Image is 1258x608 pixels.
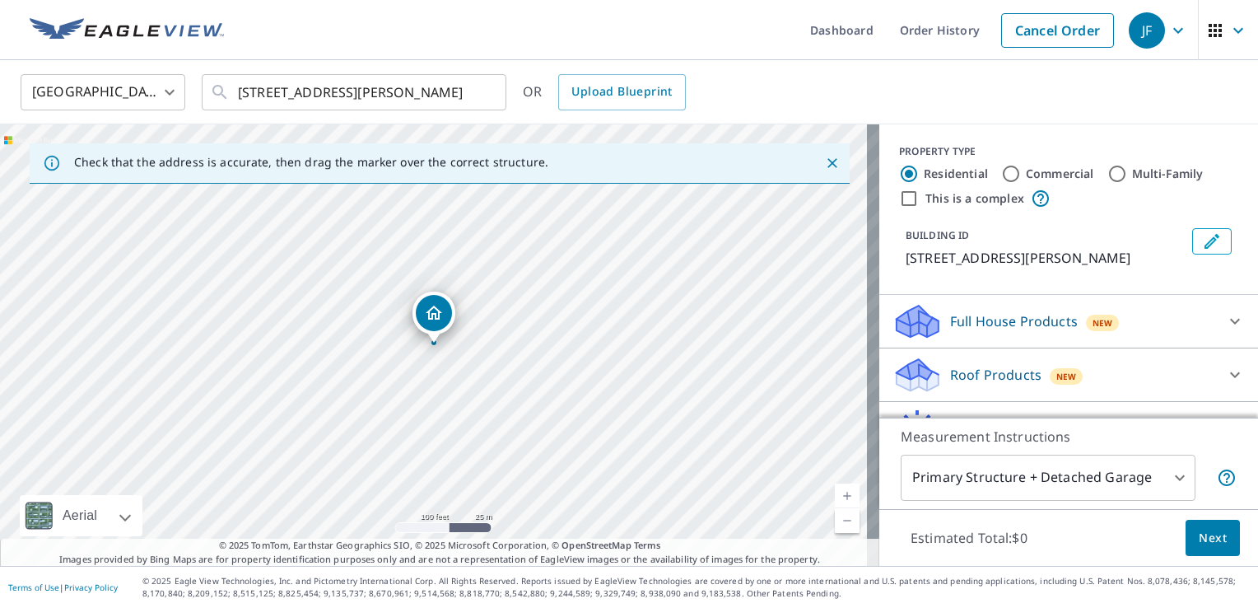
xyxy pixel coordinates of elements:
a: Terms of Use [8,582,59,593]
div: Roof ProductsNew [892,355,1245,395]
span: New [1056,370,1077,383]
div: JF [1129,12,1165,49]
a: Current Level 18, Zoom Out [835,508,860,533]
input: Search by address or latitude-longitude [238,69,473,115]
a: Cancel Order [1001,13,1114,48]
label: This is a complex [925,190,1024,207]
button: Next [1186,520,1240,557]
p: BUILDING ID [906,228,969,242]
img: EV Logo [30,18,224,43]
p: Measurement Instructions [901,427,1237,447]
label: Commercial [1026,166,1094,182]
a: Terms [634,539,661,551]
div: PROPERTY TYPE [899,144,1238,159]
div: Aerial [20,495,142,536]
p: Roof Products [950,365,1041,385]
p: | [8,582,118,592]
span: Your report will include the primary structure and a detached garage if one exists. [1217,468,1237,488]
span: © 2025 TomTom, Earthstar Geographics SIO, © 2025 Microsoft Corporation, © [219,539,661,553]
div: [GEOGRAPHIC_DATA] [21,69,185,115]
span: Next [1199,528,1227,549]
div: Primary Structure + Detached Garage [901,455,1195,501]
span: New [1093,316,1113,330]
button: Close [822,152,843,174]
div: OR [523,74,686,110]
label: Multi-Family [1132,166,1204,182]
a: OpenStreetMap [561,539,631,551]
a: Upload Blueprint [558,74,685,110]
a: Privacy Policy [64,582,118,593]
div: Aerial [58,495,102,536]
p: Check that the address is accurate, then drag the marker over the correct structure. [74,155,548,170]
span: Upload Blueprint [571,82,672,102]
div: Full House ProductsNew [892,302,1245,341]
label: Residential [924,166,988,182]
button: Edit building 1 [1192,228,1232,255]
p: Estimated Total: $0 [897,520,1041,556]
a: Current Level 18, Zoom In [835,484,860,508]
p: [STREET_ADDRESS][PERSON_NAME] [906,248,1186,268]
div: Dropped pin, building 1, Residential property, 617 Justis St Mountain Home, AR 72653 [412,292,455,343]
div: Solar ProductsNew [892,409,1245,448]
p: © 2025 Eagle View Technologies, Inc. and Pictometry International Corp. All Rights Reserved. Repo... [142,575,1250,600]
p: Full House Products [950,311,1078,331]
